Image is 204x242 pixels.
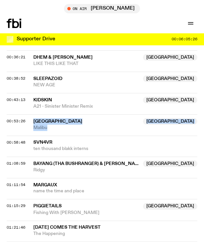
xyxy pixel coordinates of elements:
span: 00:36:21 [7,54,25,60]
span: 00:06:05:26 [172,37,197,41]
h3: Supporter Drive [17,37,55,42]
span: 01:11:54 [7,182,25,187]
button: 01:11:54 [7,183,25,187]
span: svn4vr [33,140,52,145]
span: BAYANG (tha Bushranger) & [PERSON_NAME] [33,161,144,166]
span: LIKE THIS LIKE THAT [33,61,197,67]
span: [GEOGRAPHIC_DATA] [143,203,197,210]
button: 01:08:59 [7,162,25,165]
span: Fishing With [PERSON_NAME] [33,210,197,216]
span: [GEOGRAPHIC_DATA] [143,75,197,82]
button: 01:15:29 [7,204,25,208]
button: 00:58:48 [7,141,25,144]
button: 00:53:26 [7,119,25,123]
span: 00:58:48 [7,140,25,145]
span: 01:08:59 [7,161,25,166]
button: 00:38:52 [7,77,25,80]
span: The Happening [33,231,197,237]
span: 00:43:13 [7,97,25,102]
span: Malibu [33,125,197,131]
span: [DATE] Comes The Harvest [33,225,101,230]
span: [GEOGRAPHIC_DATA] [143,118,197,125]
button: On Air[PERSON_NAME] [64,4,140,13]
span: [GEOGRAPHIC_DATA] [33,119,82,124]
span: A21 - Sinister Minister Remix [33,103,197,110]
span: [GEOGRAPHIC_DATA] [143,160,197,167]
span: 00:38:52 [7,76,25,81]
span: 00:53:26 [7,118,25,124]
button: 01:21:46 [7,226,25,229]
span: margaux [33,183,57,187]
span: DHEM & [PERSON_NAME] [33,55,93,60]
span: [GEOGRAPHIC_DATA] [143,54,197,61]
span: [GEOGRAPHIC_DATA] [143,97,197,103]
span: Piggietails [33,204,62,208]
span: Kidskin [33,98,52,102]
span: NEW AGE [33,82,197,88]
span: Ridgy [33,167,197,173]
span: ten thousand blakk interns [33,146,197,152]
span: sleepazoid [33,76,62,81]
span: 01:21:46 [7,225,25,230]
button: 00:43:13 [7,98,25,102]
span: 01:15:29 [7,203,25,208]
span: name the time and place [33,188,197,194]
button: 00:36:21 [7,55,25,59]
